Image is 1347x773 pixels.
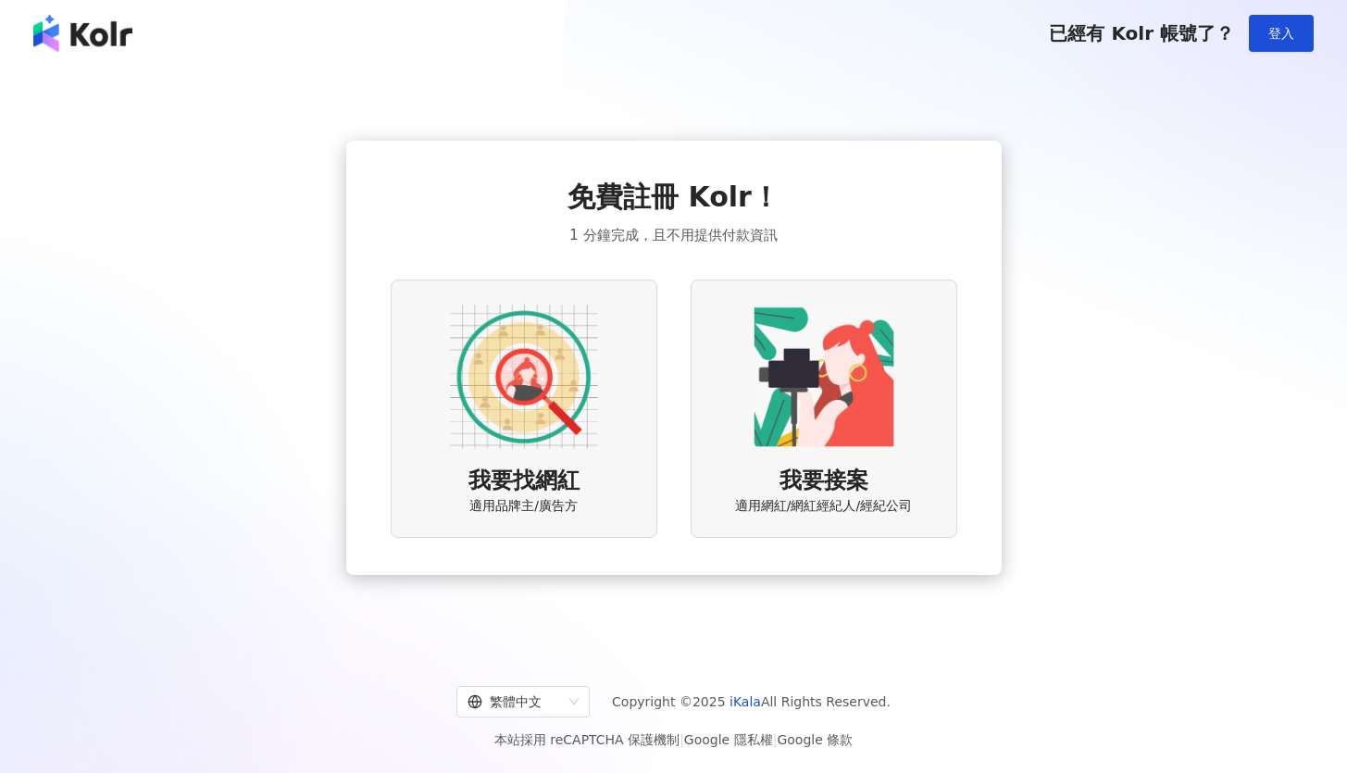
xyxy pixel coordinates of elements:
[750,303,898,451] img: KOL identity option
[730,694,761,709] a: iKala
[680,732,684,747] span: |
[1049,22,1234,44] span: 已經有 Kolr 帳號了？
[773,732,778,747] span: |
[612,691,891,713] span: Copyright © 2025 All Rights Reserved.
[33,15,132,52] img: logo
[1249,15,1314,52] button: 登入
[735,497,912,516] span: 適用網紅/網紅經紀人/經紀公司
[468,687,562,717] div: 繁體中文
[567,178,780,217] span: 免費註冊 Kolr！
[450,303,598,451] img: AD identity option
[780,466,868,497] span: 我要接案
[469,497,578,516] span: 適用品牌主/廣告方
[569,224,777,246] span: 1 分鐘完成，且不用提供付款資訊
[494,729,853,751] span: 本站採用 reCAPTCHA 保護機制
[1268,26,1294,41] span: 登入
[468,466,580,497] span: 我要找網紅
[777,732,853,747] a: Google 條款
[684,732,773,747] a: Google 隱私權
